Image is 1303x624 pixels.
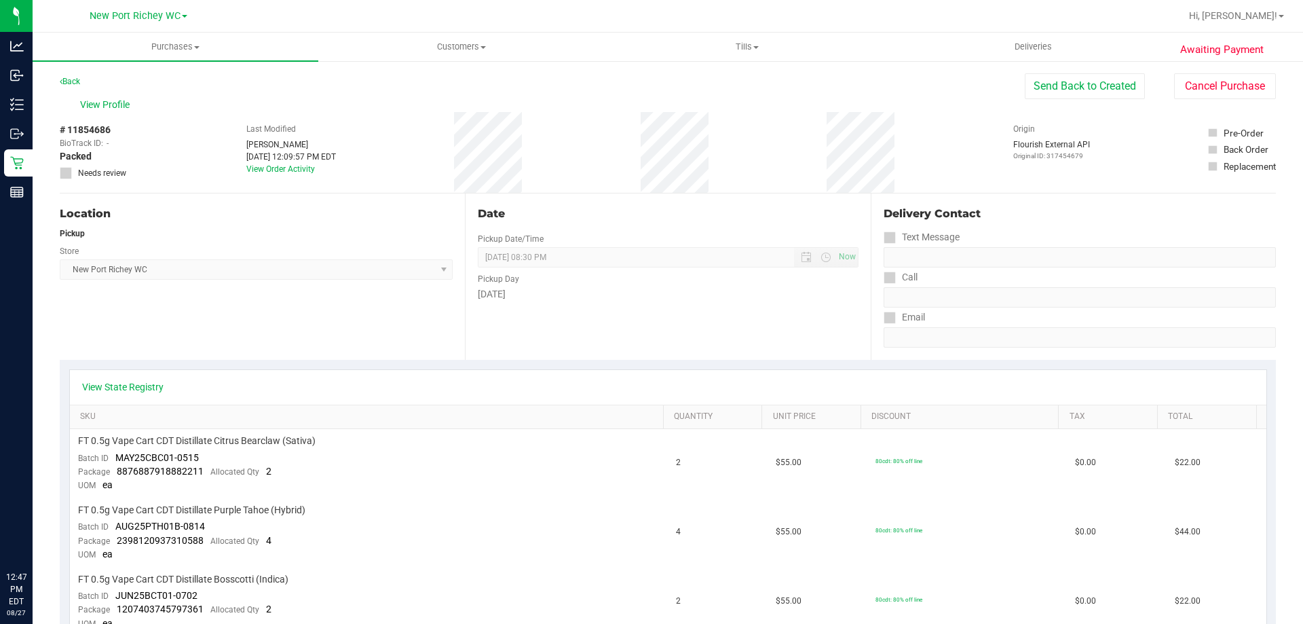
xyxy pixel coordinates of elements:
span: 80cdt: 80% off line [875,527,922,534]
span: $55.00 [776,456,801,469]
span: Customers [319,41,603,53]
span: $44.00 [1175,526,1201,538]
input: Format: (999) 999-9999 [884,287,1276,308]
span: # 11854686 [60,123,111,137]
span: $22.00 [1175,595,1201,608]
inline-svg: Reports [10,185,24,199]
span: 80cdt: 80% off line [875,458,922,464]
button: Send Back to Created [1025,73,1145,99]
p: 08/27 [6,608,26,618]
inline-svg: Outbound [10,127,24,141]
span: $0.00 [1075,526,1096,538]
div: [DATE] 12:09:57 PM EDT [246,151,336,163]
a: Customers [318,33,604,61]
span: Allocated Qty [210,605,259,614]
span: FT 0.5g Vape Cart CDT Distillate Bosscotti (Indica) [78,573,288,586]
span: Batch ID [78,591,109,601]
a: SKU [80,411,658,422]
span: UOM [78,481,96,490]
label: Store [60,245,79,257]
span: Allocated Qty [210,536,259,546]
div: Back Order [1224,143,1268,156]
a: Discount [871,411,1053,422]
p: 12:47 PM EDT [6,571,26,608]
a: View State Registry [82,380,164,394]
span: - [107,137,109,149]
span: 80cdt: 80% off line [875,596,922,603]
label: Call [884,268,918,287]
span: Allocated Qty [210,467,259,477]
label: Last Modified [246,123,296,135]
span: FT 0.5g Vape Cart CDT Distillate Citrus Bearclaw (Sativa) [78,435,316,447]
input: Format: (999) 999-9999 [884,247,1276,268]
div: Delivery Contact [884,206,1276,222]
span: UOM [78,550,96,559]
span: BioTrack ID: [60,137,103,149]
inline-svg: Analytics [10,39,24,53]
span: Batch ID [78,454,109,463]
a: Quantity [674,411,757,422]
span: 2 [676,456,681,469]
span: 4 [676,526,681,538]
label: Email [884,308,925,327]
span: Tills [605,41,889,53]
span: ea [102,479,113,490]
span: $0.00 [1075,456,1096,469]
span: 2398120937310588 [117,535,204,546]
span: $55.00 [776,595,801,608]
label: Text Message [884,227,960,247]
span: 2 [266,466,271,477]
label: Pickup Day [478,273,519,285]
div: [DATE] [478,287,858,301]
span: $0.00 [1075,595,1096,608]
span: Deliveries [996,41,1070,53]
div: Date [478,206,858,222]
a: Total [1168,411,1251,422]
inline-svg: Inventory [10,98,24,111]
span: AUG25PTH01B-0814 [115,521,205,532]
div: Location [60,206,453,222]
label: Pickup Date/Time [478,233,544,245]
span: View Profile [80,98,134,112]
span: Packed [60,149,92,164]
span: Hi, [PERSON_NAME]! [1189,10,1277,21]
span: MAY25CBC01-0515 [115,452,199,463]
span: Purchases [33,41,318,53]
a: Back [60,77,80,86]
div: [PERSON_NAME] [246,139,336,151]
span: Needs review [78,167,126,179]
span: Package [78,536,110,546]
a: Tills [604,33,890,61]
button: Cancel Purchase [1174,73,1276,99]
a: Tax [1070,411,1152,422]
strong: Pickup [60,229,85,238]
span: 8876887918882211 [117,466,204,477]
a: View Order Activity [246,164,315,174]
inline-svg: Inbound [10,69,24,82]
a: Deliveries [890,33,1176,61]
div: Pre-Order [1224,126,1264,140]
a: Purchases [33,33,318,61]
span: 1207403745797361 [117,604,204,614]
span: New Port Richey WC [90,10,181,22]
span: 4 [266,535,271,546]
span: $22.00 [1175,456,1201,469]
span: 2 [266,604,271,614]
span: $55.00 [776,526,801,538]
span: Awaiting Payment [1180,42,1264,58]
div: Flourish External API [1013,139,1090,161]
label: Origin [1013,123,1035,135]
p: Original ID: 317454679 [1013,151,1090,161]
span: ea [102,549,113,559]
span: Batch ID [78,522,109,532]
span: FT 0.5g Vape Cart CDT Distillate Purple Tahoe (Hybrid) [78,504,305,517]
inline-svg: Retail [10,156,24,170]
iframe: Resource center [14,515,54,556]
span: Package [78,605,110,614]
div: Replacement [1224,160,1276,173]
span: Package [78,467,110,477]
a: Unit Price [773,411,856,422]
span: 2 [676,595,681,608]
span: JUN25BCT01-0702 [115,590,197,601]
